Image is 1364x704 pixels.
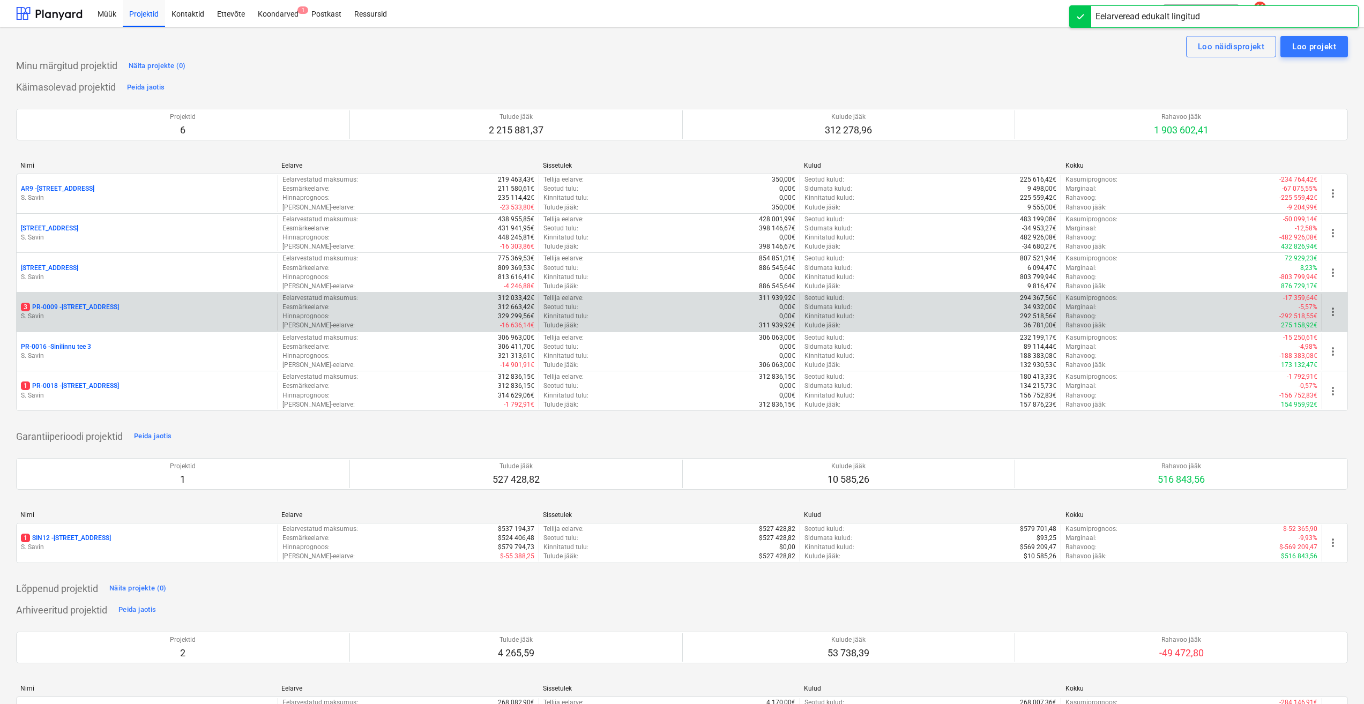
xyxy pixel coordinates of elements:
[1065,361,1107,370] p: Rahavoo jääk :
[282,254,358,263] p: Eelarvestatud maksumus :
[1299,381,1317,391] p: -0,57%
[131,428,174,445] button: Peida jaotis
[1020,351,1056,361] p: 188 383,08€
[21,184,273,203] div: AR9 -[STREET_ADDRESS]S. Savin
[21,303,273,321] div: 3PR-0009 -[STREET_ADDRESS]S. Savin
[1326,345,1339,358] span: more_vert
[1281,361,1317,370] p: 173 132,47€
[1279,233,1317,242] p: -482 926,08€
[1283,215,1317,224] p: -50 099,14€
[1027,184,1056,193] p: 9 498,00€
[759,224,795,233] p: 398 146,67€
[804,282,840,291] p: Kulude jääk :
[1287,372,1317,381] p: -1 792,91€
[498,372,534,381] p: 312 836,15€
[779,391,795,400] p: 0,00€
[779,351,795,361] p: 0,00€
[21,193,273,203] p: S. Savin
[1065,525,1117,534] p: Kasumiprognoos :
[498,342,534,351] p: 306 411,70€
[759,264,795,273] p: 886 545,64€
[543,511,795,519] div: Sissetulek
[1065,215,1117,224] p: Kasumiprognoos :
[543,351,588,361] p: Kinnitatud tulu :
[1065,175,1117,184] p: Kasumiprognoos :
[500,242,534,251] p: -16 303,86€
[804,203,840,212] p: Kulude jääk :
[282,303,330,312] p: Eesmärkeelarve :
[1065,233,1097,242] p: Rahavoog :
[1326,227,1339,239] span: more_vert
[759,294,795,303] p: 311 939,92€
[1065,294,1117,303] p: Kasumiprognoos :
[1065,400,1107,409] p: Rahavoo jääk :
[1285,254,1317,263] p: 72 929,23€
[804,242,840,251] p: Kulude jääk :
[759,242,795,251] p: 398 146,67€
[1154,113,1209,122] p: Rahavoo jääk
[21,303,30,311] span: 3
[543,312,588,321] p: Kinnitatud tulu :
[21,264,273,282] div: [STREET_ADDRESS]S. Savin
[543,400,578,409] p: Tulude jääk :
[543,372,584,381] p: Tellija eelarve :
[1020,215,1056,224] p: 483 199,08€
[1065,203,1107,212] p: Rahavoo jääk :
[1158,473,1205,486] p: 516 843,56
[1065,162,1318,169] div: Kokku
[779,312,795,321] p: 0,00€
[772,175,795,184] p: 350,00€
[297,6,308,14] span: 1
[1065,184,1097,193] p: Marginaal :
[500,361,534,370] p: -14 901,91€
[1065,381,1097,391] p: Marginaal :
[498,543,534,552] p: $579 794,73
[282,552,355,561] p: [PERSON_NAME]-eelarve :
[1095,10,1200,23] div: Eelarveread edukalt lingitud
[21,303,119,312] p: PR-0009 - [STREET_ADDRESS]
[21,351,273,361] p: S. Savin
[16,59,117,72] p: Minu märgitud projektid
[804,351,854,361] p: Kinnitatud kulud :
[1279,351,1317,361] p: -188 383,08€
[1065,372,1117,381] p: Kasumiprognoos :
[1281,282,1317,291] p: 876 729,17€
[282,525,358,534] p: Eelarvestatud maksumus :
[1020,400,1056,409] p: 157 876,23€
[1037,534,1056,543] p: $93,25
[21,342,273,361] div: PR-0016 -Sinilinnu tee 3S. Savin
[1280,36,1348,57] button: Loo projekt
[543,193,588,203] p: Kinnitatud tulu :
[1279,391,1317,400] p: -156 752,83€
[804,184,852,193] p: Sidumata kulud :
[804,193,854,203] p: Kinnitatud kulud :
[1295,224,1317,233] p: -12,58%
[124,79,167,96] button: Peida jaotis
[543,282,578,291] p: Tulude jääk :
[1065,351,1097,361] p: Rahavoog :
[1022,242,1056,251] p: -34 680,27€
[1027,282,1056,291] p: 9 816,47€
[543,525,584,534] p: Tellija eelarve :
[1020,361,1056,370] p: 132 930,53€
[282,342,330,351] p: Eesmärkeelarve :
[779,303,795,312] p: 0,00€
[282,321,355,330] p: [PERSON_NAME]-eelarve :
[498,303,534,312] p: 312 663,42€
[804,525,844,534] p: Seotud kulud :
[543,361,578,370] p: Tulude jääk :
[804,534,852,543] p: Sidumata kulud :
[1065,282,1107,291] p: Rahavoo jääk :
[1279,193,1317,203] p: -225 559,42€
[282,543,330,552] p: Hinnaprognoos :
[21,534,30,542] span: 1
[493,462,540,471] p: Tulude jääk
[543,303,578,312] p: Seotud tulu :
[779,543,795,552] p: $0,00
[21,233,273,242] p: S. Savin
[16,81,116,94] p: Käimasolevad projektid
[804,303,852,312] p: Sidumata kulud :
[1020,312,1056,321] p: 292 518,56€
[498,534,534,543] p: $524 406,48
[282,534,330,543] p: Eesmärkeelarve :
